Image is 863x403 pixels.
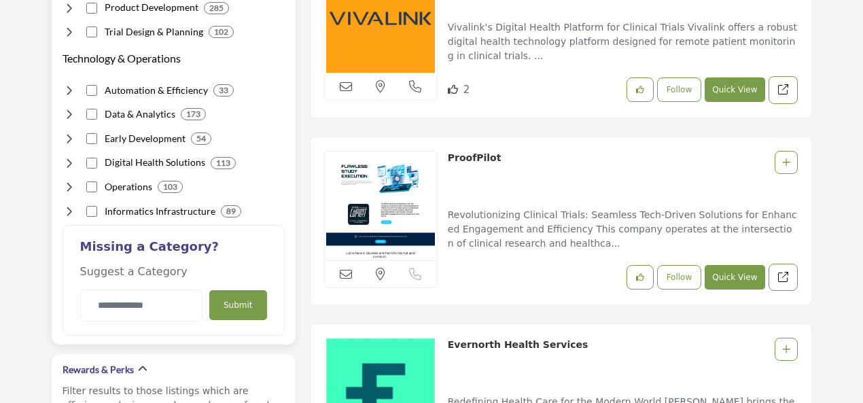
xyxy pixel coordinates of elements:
b: 103 [163,182,177,192]
div: 103 Results For Operations [158,181,183,193]
h4: Digital Health Solutions: Digital platforms improving patient engagement and care delivery. [105,156,205,169]
button: Submit [209,290,267,320]
h4: Informatics Infrastructure: Foundational technology systems enabling operations. [105,205,215,218]
input: Select Trial Design & Planning checkbox [86,27,97,37]
button: Quick View [705,77,764,102]
h4: Early Development: Planning and supporting startup clinical initiatives. [105,132,186,145]
b: 54 [196,134,206,143]
a: Add To List [782,344,790,355]
a: ProofPilot [448,152,501,163]
h2: Rewards & Perks [63,363,134,376]
button: Quick View [705,265,764,290]
p: ProofPilot [448,151,501,196]
div: 54 Results For Early Development [191,133,211,145]
h4: Product Development: Developing and producing investigational drug formulations. [105,1,198,14]
button: Like listing [627,265,654,290]
a: Revolutionizing Clinical Trials: Seamless Tech-Driven Solutions for Enhanced Engagement and Effic... [448,200,798,253]
p: Evernorth Health Services [448,338,588,383]
button: Like listing [627,77,654,102]
div: 102 Results For Trial Design & Planning [209,26,234,38]
a: Redirect to listing [769,76,798,104]
h4: Data & Analytics: Collecting, organizing and analyzing healthcare data. [105,107,175,121]
b: 33 [219,86,228,95]
input: Select Early Development checkbox [86,133,97,144]
div: 173 Results For Data & Analytics [181,108,206,120]
i: Likes [448,84,458,94]
div: 285 Results For Product Development [204,2,229,14]
div: 33 Results For Automation & Efficiency [213,84,234,97]
a: Redirect to listing [769,264,798,292]
div: 113 Results For Digital Health Solutions [211,157,236,169]
h4: Trial Design & Planning: Designing robust clinical study protocols and analysis plans. [105,25,203,39]
b: 285 [209,3,224,13]
h4: Automation & Efficiency: Optimizing operations through automated systems and processes. [105,84,208,97]
button: Follow [657,265,702,290]
h2: Missing a Category? [80,239,267,264]
div: 89 Results For Informatics Infrastructure [221,205,241,217]
input: Select Informatics Infrastructure checkbox [86,206,97,217]
span: 2 [463,84,470,96]
input: Select Product Development checkbox [86,3,97,14]
b: 89 [226,207,236,216]
a: Add To List [782,157,790,168]
button: Technology & Operations [63,50,181,67]
input: Select Operations checkbox [86,181,97,192]
b: 113 [216,158,230,168]
input: Select Digital Health Solutions checkbox [86,158,97,169]
p: Vivalink's Digital Health Platform for Clinical Trials Vivalink offers a robust digital health te... [448,20,798,66]
button: Follow [657,77,702,102]
p: Revolutionizing Clinical Trials: Seamless Tech-Driven Solutions for Enhanced Engagement and Effic... [448,208,798,253]
img: ProofPilot [325,152,437,260]
a: Vivalink's Digital Health Platform for Clinical Trials Vivalink offers a robust digital health te... [448,12,798,66]
input: Select Automation & Efficiency checkbox [86,85,97,96]
input: Select Data & Analytics checkbox [86,109,97,120]
a: Evernorth Health Services [448,339,588,350]
b: 173 [186,109,200,119]
span: Suggest a Category [80,265,188,278]
input: Category Name [80,290,202,321]
h4: Operations: Departmental and organizational operations and management. [105,180,152,194]
b: 102 [214,27,228,37]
